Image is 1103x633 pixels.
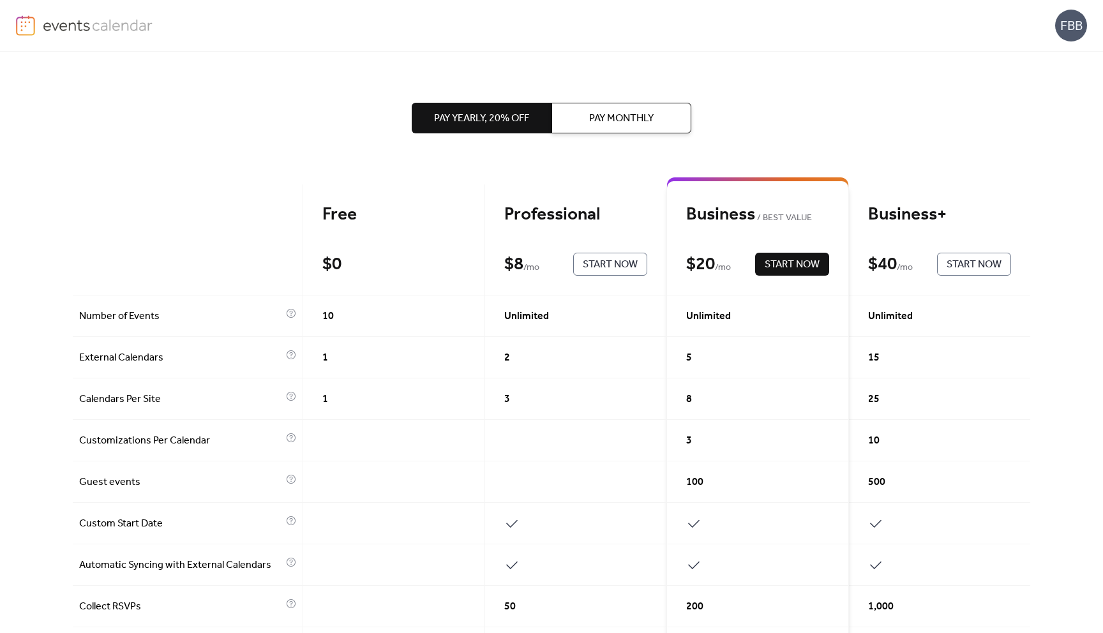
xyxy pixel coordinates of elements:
div: Business [686,204,829,226]
div: Free [322,204,465,226]
span: 3 [686,433,692,449]
div: $ 8 [504,253,523,276]
span: External Calendars [79,350,283,366]
span: 10 [868,433,880,449]
span: 5 [686,350,692,366]
span: / mo [523,260,539,276]
button: Start Now [755,253,829,276]
img: logo-type [43,15,153,34]
button: Start Now [937,253,1011,276]
span: 8 [686,392,692,407]
span: 100 [686,475,703,490]
button: Pay Yearly, 20% off [412,103,551,133]
span: Pay Yearly, 20% off [434,111,529,126]
span: 2 [504,350,510,366]
span: 15 [868,350,880,366]
span: 3 [504,392,510,407]
button: Start Now [573,253,647,276]
span: BEST VALUE [755,211,812,226]
span: 1 [322,392,328,407]
div: $ 20 [686,253,715,276]
span: Custom Start Date [79,516,283,532]
span: / mo [715,260,731,276]
div: $ 40 [868,253,897,276]
span: Collect RSVPs [79,599,283,614]
span: Start Now [947,257,1002,272]
button: Pay Monthly [551,103,691,133]
span: Pay Monthly [589,111,654,126]
span: Calendars Per Site [79,392,283,407]
div: $ 0 [322,253,341,276]
img: logo [16,15,35,36]
div: FBB [1055,10,1087,41]
span: 1 [322,350,328,366]
span: Customizations Per Calendar [79,433,283,449]
span: Unlimited [504,309,549,324]
span: Automatic Syncing with External Calendars [79,558,283,573]
span: Number of Events [79,309,283,324]
span: 10 [322,309,334,324]
span: 200 [686,599,703,614]
span: Start Now [765,257,820,272]
div: Business+ [868,204,1011,226]
span: Start Now [583,257,638,272]
span: Guest events [79,475,283,490]
div: Professional [504,204,647,226]
span: 1,000 [868,599,894,614]
span: / mo [897,260,913,276]
span: 25 [868,392,880,407]
span: Unlimited [686,309,731,324]
span: Unlimited [868,309,913,324]
span: 50 [504,599,516,614]
span: 500 [868,475,885,490]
